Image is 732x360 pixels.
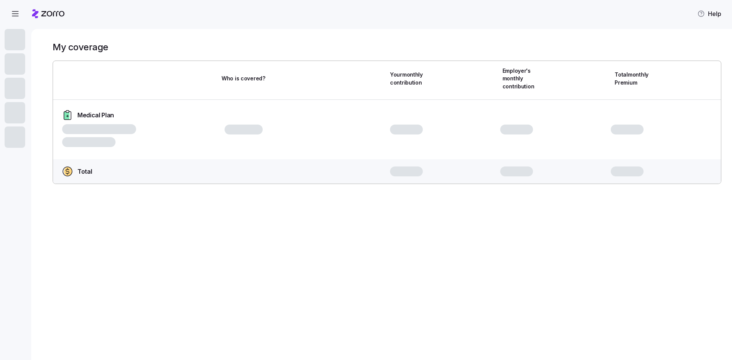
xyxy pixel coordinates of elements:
[222,75,265,82] span: Who is covered?
[77,110,114,120] span: Medical Plan
[502,67,552,90] span: Employer's monthly contribution
[697,9,721,18] span: Help
[615,71,665,86] span: Total monthly Premium
[390,71,440,86] span: Your monthly contribution
[77,167,92,176] span: Total
[53,41,108,53] h1: My coverage
[691,6,727,21] button: Help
